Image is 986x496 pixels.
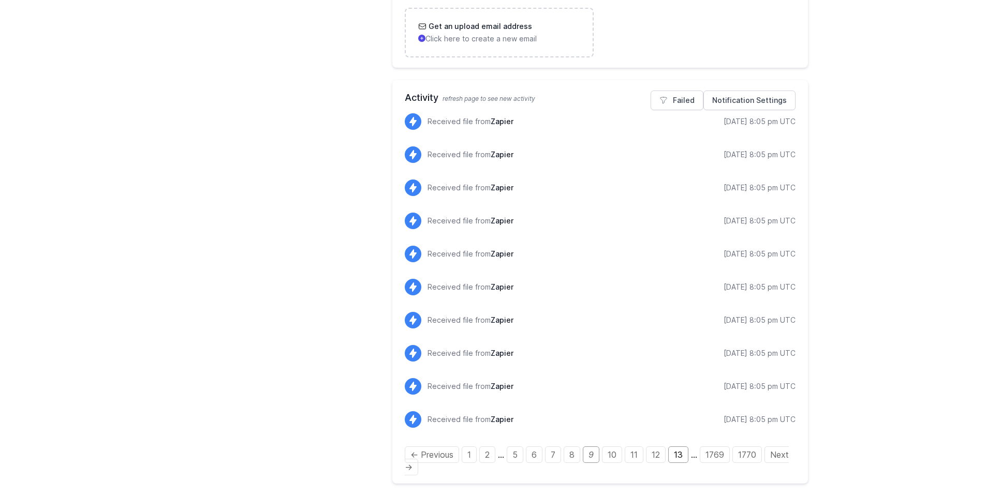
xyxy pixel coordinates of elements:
[479,446,495,463] a: Page 2
[724,282,796,292] div: [DATE] 8:05 pm UTC
[724,414,796,425] div: [DATE] 8:05 pm UTC
[724,381,796,392] div: [DATE] 8:05 pm UTC
[700,446,730,463] a: Page 1769
[443,95,535,102] span: refresh page to see new activity
[406,9,593,56] a: Get an upload email address Click here to create a new email
[491,349,513,357] span: Zapier
[724,116,796,127] div: [DATE] 8:05 pm UTC
[405,446,459,463] a: Previous page
[564,446,580,463] a: Page 8
[491,117,513,126] span: Zapier
[462,446,477,463] a: Page 1
[428,282,513,292] p: Received file from
[405,448,796,473] div: Pagination
[428,381,513,392] p: Received file from
[426,21,532,32] h3: Get an upload email address
[491,382,513,390] span: Zapier
[491,183,513,192] span: Zapier
[418,34,580,44] p: Click here to create a new email
[545,446,561,463] a: Page 7
[724,315,796,325] div: [DATE] 8:05 pm UTC
[602,446,622,463] a: Page 10
[405,91,796,105] h2: Activity
[428,315,513,325] p: Received file from
[646,446,666,463] a: Page 12
[934,444,974,484] iframe: Drift Widget Chat Controller
[428,216,513,226] p: Received file from
[491,282,513,291] span: Zapier
[651,91,703,110] a: Failed
[498,449,504,460] span: …
[625,446,643,463] a: Page 11
[724,183,796,193] div: [DATE] 8:05 pm UTC
[491,315,513,324] span: Zapier
[428,116,513,127] p: Received file from
[428,183,513,193] p: Received file from
[703,91,796,110] a: Notification Settings
[691,449,697,460] span: …
[724,216,796,226] div: [DATE] 8:05 pm UTC
[724,348,796,358] div: [DATE] 8:05 pm UTC
[507,446,523,463] a: Page 5
[526,446,542,463] a: Page 6
[491,415,513,424] span: Zapier
[491,216,513,225] span: Zapier
[428,249,513,259] p: Received file from
[732,446,762,463] a: Page 1770
[405,446,789,475] a: Next page
[724,149,796,160] div: [DATE] 8:05 pm UTC
[428,414,513,425] p: Received file from
[583,446,599,463] em: Page 9
[668,446,688,463] a: Page 13
[491,249,513,258] span: Zapier
[428,348,513,358] p: Received file from
[428,149,513,160] p: Received file from
[491,150,513,159] span: Zapier
[724,249,796,259] div: [DATE] 8:05 pm UTC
